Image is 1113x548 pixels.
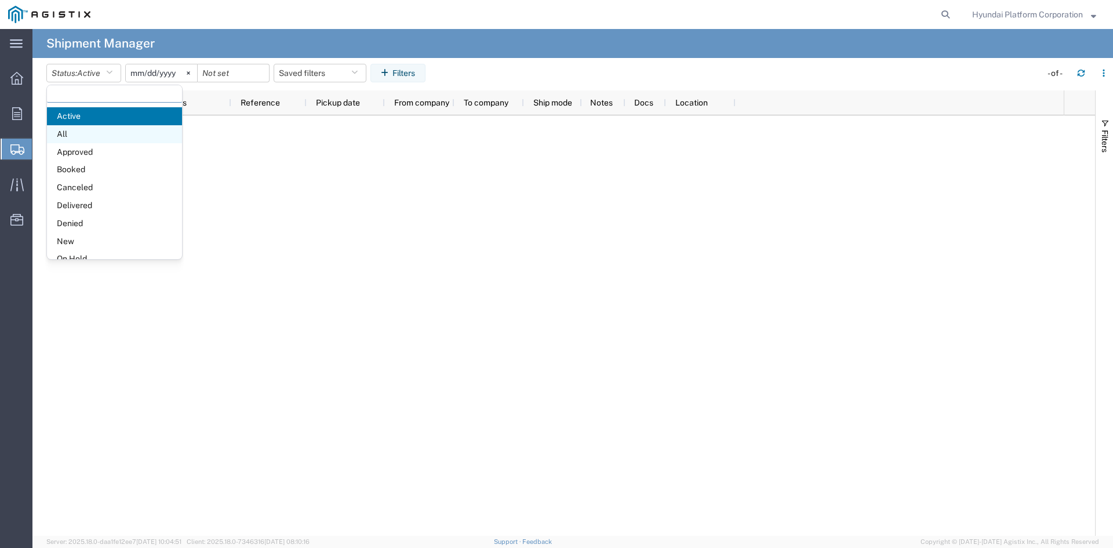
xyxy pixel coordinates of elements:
span: Active [77,68,100,78]
button: Saved filters [274,64,366,82]
span: On Hold [47,250,182,268]
span: Client: 2025.18.0-7346316 [187,538,310,545]
button: Status:Active [46,64,121,82]
span: Ship mode [533,98,572,107]
span: Approved [47,143,182,161]
span: To company [464,98,508,107]
span: [DATE] 08:10:16 [264,538,310,545]
span: Booked [47,161,182,179]
input: Not set [198,64,269,82]
span: Filters [1100,130,1110,153]
a: Support [494,538,523,545]
span: All [47,125,182,143]
span: Copyright © [DATE]-[DATE] Agistix Inc., All Rights Reserved [921,537,1099,547]
span: Denied [47,215,182,233]
span: From company [394,98,449,107]
span: Canceled [47,179,182,197]
span: Hyundai Platform Corporation [972,8,1083,21]
span: Active [47,107,182,125]
a: Feedback [522,538,552,545]
span: Delivered [47,197,182,215]
span: Notes [590,98,613,107]
h4: Shipment Manager [46,29,155,58]
span: [DATE] 10:04:51 [136,538,181,545]
div: - of - [1047,67,1068,79]
span: Reference [241,98,280,107]
span: Server: 2025.18.0-daa1fe12ee7 [46,538,181,545]
span: Location [675,98,708,107]
input: Not set [126,64,197,82]
span: Docs [634,98,653,107]
button: Hyundai Platform Corporation [972,8,1097,21]
img: logo [8,6,90,23]
button: Filters [370,64,425,82]
span: New [47,233,182,251]
span: Pickup date [316,98,360,107]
